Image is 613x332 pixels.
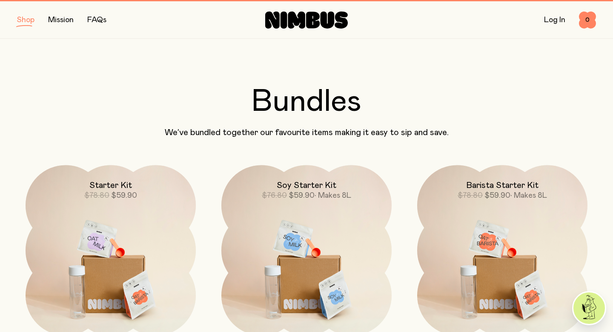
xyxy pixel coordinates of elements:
[84,192,109,199] span: $78.80
[17,87,596,117] h2: Bundles
[484,192,510,199] span: $59.90
[289,192,315,199] span: $59.90
[87,16,106,24] a: FAQs
[458,192,483,199] span: $78.80
[466,180,539,191] h2: Barista Starter Kit
[111,192,137,199] span: $59.90
[579,12,596,29] button: 0
[17,127,596,138] p: We’ve bundled together our favourite items making it easy to sip and save.
[573,292,605,324] img: agent
[544,16,565,24] a: Log In
[277,180,336,191] h2: Soy Starter Kit
[89,180,132,191] h2: Starter Kit
[262,192,287,199] span: $76.80
[510,192,547,199] span: • Makes 8L
[48,16,74,24] a: Mission
[315,192,351,199] span: • Makes 8L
